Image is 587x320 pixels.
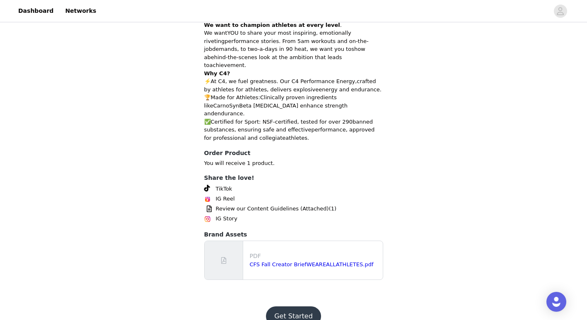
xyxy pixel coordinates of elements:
[204,78,357,84] span: ⚡️At C4, we fuel greatness. Our C4 Performance Energy,
[204,103,348,117] span: Beta [MEDICAL_DATA] enhance strength and
[204,22,340,28] span: We want to champion athletes at every level
[329,205,336,213] span: (1)
[204,94,337,109] span: Clinically proven ingredients like
[216,185,232,193] span: TikTok
[340,22,342,28] span: .
[213,103,239,109] span: CarnoSyn
[244,62,246,68] span: .
[204,54,342,69] span: behind-the-scenes look at the ambition that leads to
[204,46,365,60] span: show a
[285,135,309,141] span: athletes.
[216,195,235,203] span: IG Reel
[204,149,383,158] h4: Order Product
[204,30,351,44] span: YOU to share your most inspiring, emotionally riveting
[204,174,383,182] h4: Share the love!
[60,2,101,20] a: Networks
[556,5,564,18] div: avatar
[204,230,383,239] h4: Brand Assets
[216,215,237,223] span: IG Story
[210,62,245,68] span: achievement
[204,70,230,76] span: Why C4?
[546,292,566,312] div: Open Intercom Messenger
[13,2,58,20] a: Dashboard
[204,159,383,167] p: You will receive 1 product.
[204,196,211,203] img: Instagram Reels Icon
[212,46,351,52] span: demands, to two-a-days in 90 heat, we want you to
[204,78,376,93] span: crafted by athletes for athletes, delivers explosive
[204,216,211,222] img: Instagram Icon
[204,38,369,53] span: . From 5am workouts and on-the-job
[204,94,260,100] span: 🏆Made for Athletes:
[250,252,379,260] p: PDF
[250,261,374,267] a: CFS Fall Creator BriefWEAREALLATHLETES.pdf
[263,119,353,125] span: NSF-certified, tested for over 290
[204,127,375,141] span: performance, approved for professional and collegiate
[204,30,227,36] span: We want
[216,205,329,213] span: Review our Content Guidelines (Attached)
[319,86,382,93] span: energy and endurance.
[214,110,245,117] span: endurance.
[225,38,279,44] span: performance stories
[204,119,261,125] span: ✅Certified for Sport:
